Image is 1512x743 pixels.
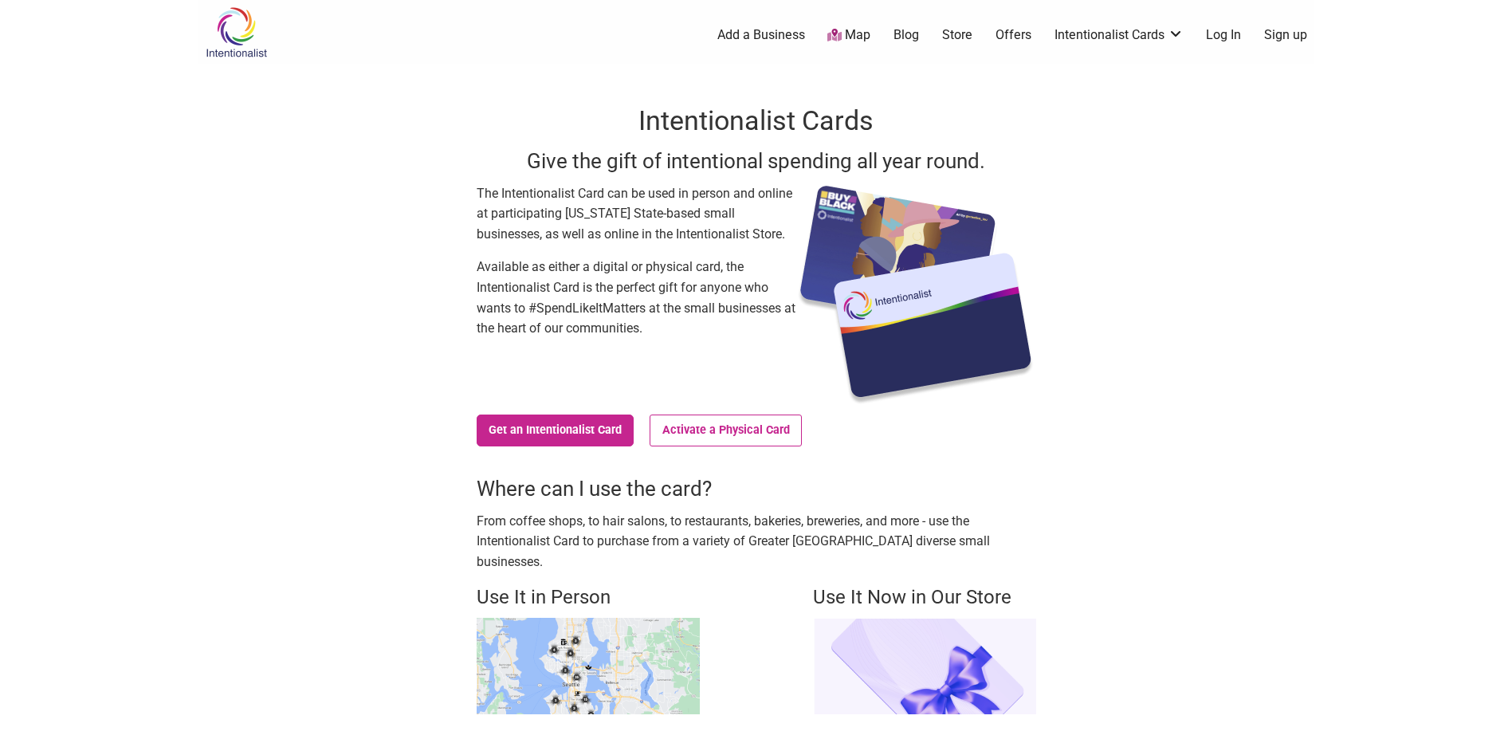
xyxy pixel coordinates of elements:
p: The Intentionalist Card can be used in person and online at participating [US_STATE] State-based ... [477,183,795,245]
a: Get an Intentionalist Card [477,415,634,446]
a: Log In [1206,26,1241,44]
img: Intentionalist [198,6,274,58]
img: Intentionalist Card [795,183,1036,407]
h1: Intentionalist Cards [477,102,1036,140]
a: Sign up [1264,26,1307,44]
a: Store [942,26,972,44]
a: Add a Business [717,26,805,44]
a: Offers [996,26,1031,44]
a: Blog [893,26,919,44]
p: Available as either a digital or physical card, the Intentionalist Card is the perfect gift for a... [477,257,795,338]
img: Buy Black map [477,618,700,714]
h4: Use It in Person [477,584,700,611]
a: Map [827,26,870,45]
h4: Use It Now in Our Store [813,584,1036,611]
a: Activate a Physical Card [650,415,802,446]
img: Intentionalist Store [813,618,1036,714]
p: From coffee shops, to hair salons, to restaurants, bakeries, breweries, and more - use the Intent... [477,511,1036,572]
a: Intentionalist Cards [1054,26,1184,44]
h3: Give the gift of intentional spending all year round. [477,147,1036,175]
h3: Where can I use the card? [477,474,1036,503]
